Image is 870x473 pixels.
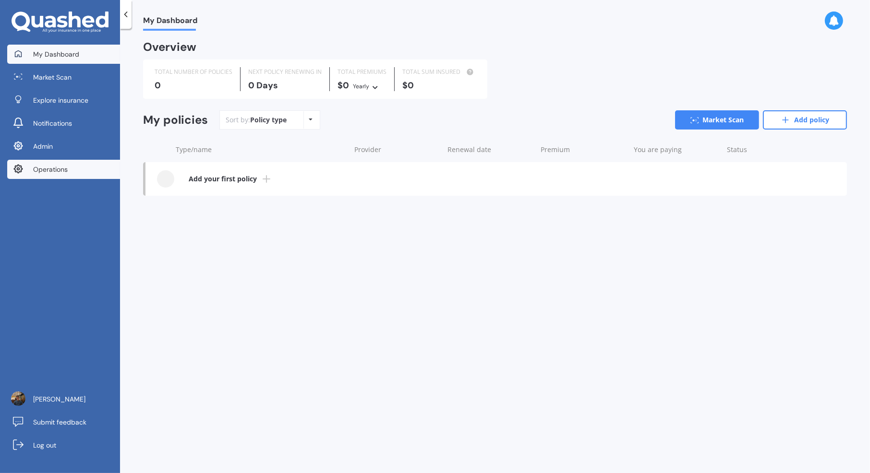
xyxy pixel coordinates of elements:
div: My policies [143,113,208,127]
div: TOTAL SUM INSURED [402,67,476,77]
a: Explore insurance [7,91,120,110]
div: Sort by: [226,115,287,125]
span: My Dashboard [33,49,79,59]
div: NEXT POLICY RENEWING IN [248,67,322,77]
a: Admin [7,137,120,156]
div: TOTAL NUMBER OF POLICIES [155,67,232,77]
div: Type/name [176,145,347,154]
a: [PERSON_NAME] [7,390,120,409]
b: Add your first policy [189,174,257,184]
a: My Dashboard [7,45,120,64]
a: Submit feedback [7,413,120,432]
img: ACg8ocJLa-csUtcL-80ItbA20QSwDJeqfJvWfn8fgM9RBEIPTcSLDHdf=s96-c [11,391,25,406]
a: Market Scan [675,110,759,130]
div: Yearly [353,82,369,91]
a: Add policy [763,110,847,130]
span: Notifications [33,118,72,128]
div: Provider [354,145,440,154]
a: Add your first policy [145,162,847,196]
span: Admin [33,142,53,151]
span: Submit feedback [33,417,86,427]
div: $0 [402,81,476,90]
div: 0 Days [248,81,322,90]
a: Market Scan [7,68,120,87]
div: Policy type [250,115,287,125]
span: Market Scan [33,72,72,82]
div: Renewal date [447,145,533,154]
a: Log out [7,436,120,455]
span: Log out [33,440,56,450]
div: Premium [541,145,626,154]
div: $0 [338,81,387,91]
span: [PERSON_NAME] [33,394,85,404]
div: 0 [155,81,232,90]
span: Explore insurance [33,95,88,105]
span: Operations [33,165,68,174]
div: You are paying [634,145,719,154]
div: Overview [143,42,196,52]
div: TOTAL PREMIUMS [338,67,387,77]
a: Operations [7,160,120,179]
div: Status [727,145,799,154]
span: My Dashboard [143,16,197,29]
a: Notifications [7,114,120,133]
